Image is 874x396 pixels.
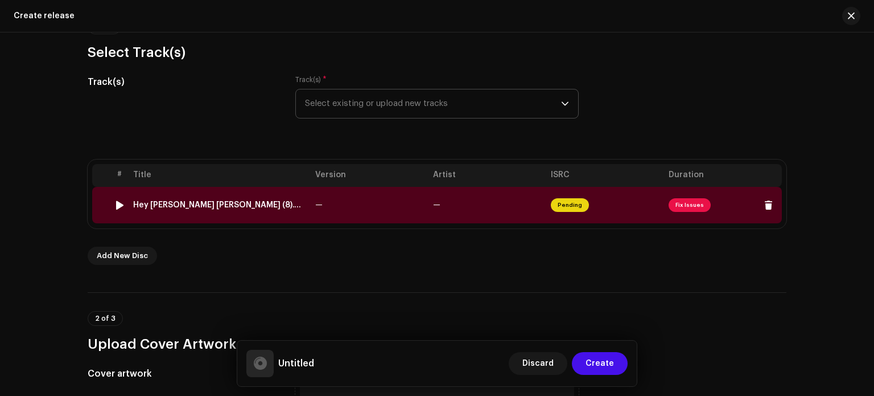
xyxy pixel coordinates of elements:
div: dropdown trigger [561,89,569,118]
th: Title [129,164,311,187]
button: Create [572,352,628,375]
button: Discard [509,352,567,375]
div: Hey sara zamana sara zamana (8).wav [133,201,306,210]
h5: Untitled [278,357,314,370]
span: Fix Issues [669,198,711,212]
h3: Upload Cover Artwork [88,335,786,353]
span: Create [586,352,614,375]
h5: Track(s) [88,75,277,89]
span: Select existing or upload new tracks [305,89,561,118]
span: Pending [551,198,589,212]
th: Artist [428,164,546,187]
span: Discard [522,352,554,375]
span: — [433,201,440,209]
h5: Cover artwork [88,367,277,381]
th: Version [311,164,428,187]
th: Duration [664,164,782,187]
h3: Select Track(s) [88,43,786,62]
label: Track(s) [295,75,327,84]
span: — [315,201,323,209]
th: ISRC [546,164,664,187]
